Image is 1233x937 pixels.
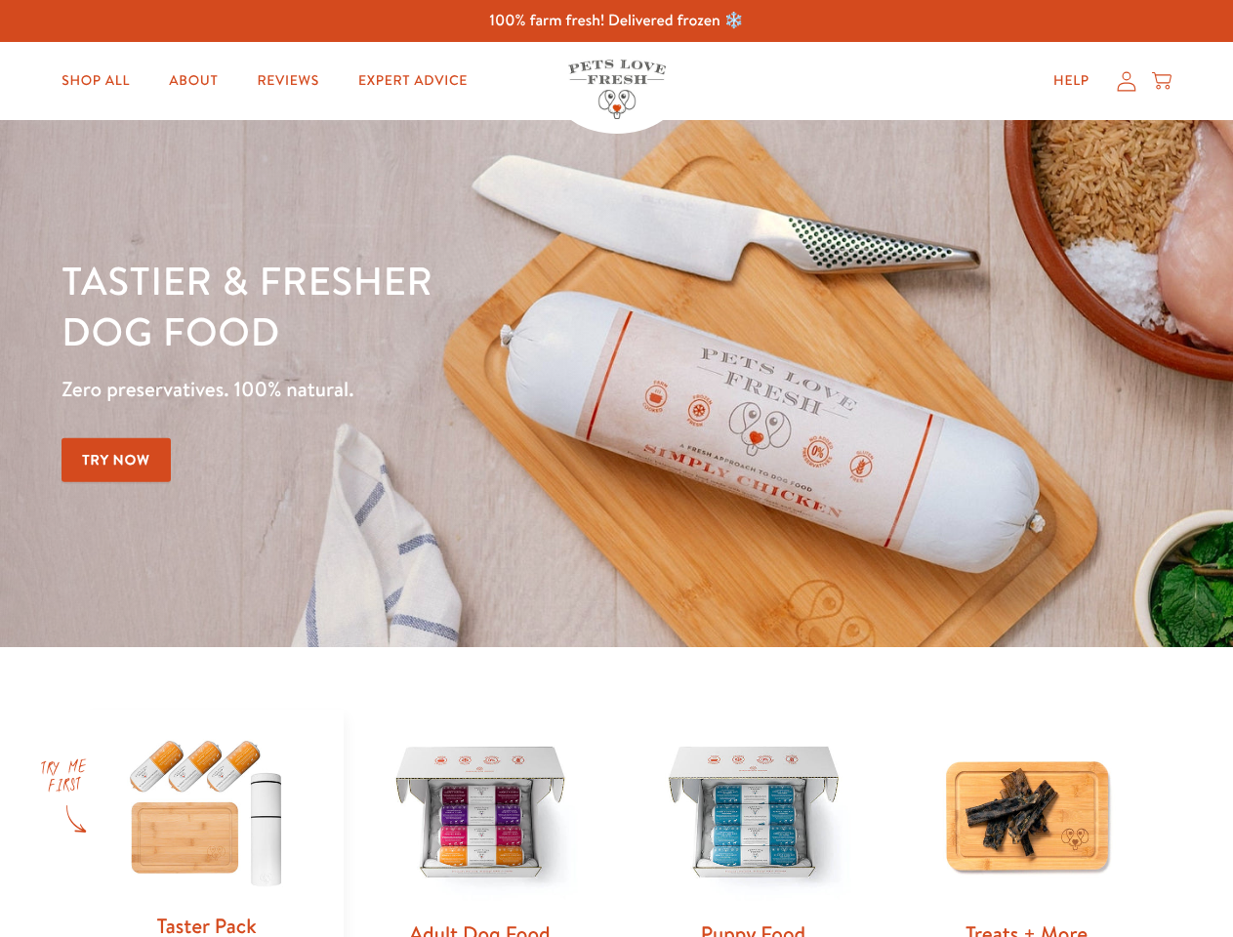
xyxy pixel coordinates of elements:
h1: Tastier & fresher dog food [62,255,801,356]
a: Expert Advice [343,61,483,101]
p: Zero preservatives. 100% natural. [62,372,801,407]
a: Help [1038,61,1105,101]
a: Try Now [62,438,171,482]
a: About [153,61,233,101]
a: Shop All [46,61,145,101]
img: Pets Love Fresh [568,60,666,119]
a: Reviews [241,61,334,101]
